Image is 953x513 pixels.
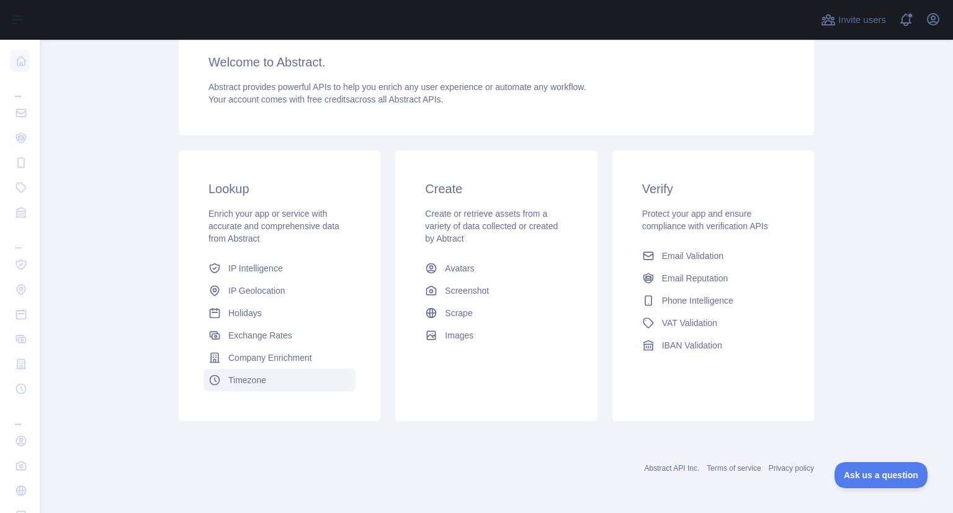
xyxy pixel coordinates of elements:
span: Enrich your app or service with accurate and comprehensive data from Abstract [208,209,339,243]
span: IP Geolocation [228,284,285,297]
a: IP Intelligence [204,257,356,279]
span: Screenshot [445,284,489,297]
iframe: Toggle Customer Support [834,462,928,488]
a: Avatars [420,257,572,279]
h3: Create [425,180,567,197]
a: Exchange Rates [204,324,356,347]
h3: Verify [642,180,784,197]
span: IBAN Validation [662,339,722,352]
span: Scrape [445,307,472,319]
span: Create or retrieve assets from a variety of data collected or created by Abtract [425,209,558,243]
div: ... [10,75,30,99]
h3: Welcome to Abstract. [208,53,784,71]
span: Exchange Rates [228,329,292,342]
span: Holidays [228,307,262,319]
span: Invite users [838,13,886,27]
span: Your account comes with across all Abstract APIs. [208,94,443,104]
a: IP Geolocation [204,279,356,302]
span: VAT Validation [662,317,717,329]
span: Abstract provides powerful APIs to help you enrich any user experience or automate any workflow. [208,82,586,92]
a: IBAN Validation [637,334,789,356]
a: Scrape [420,302,572,324]
button: Invite users [818,10,888,30]
span: Avatars [445,262,474,275]
a: Phone Intelligence [637,289,789,312]
span: IP Intelligence [228,262,283,275]
span: Timezone [228,374,266,386]
div: ... [10,226,30,251]
span: Phone Intelligence [662,294,733,307]
div: ... [10,402,30,427]
a: Company Enrichment [204,347,356,369]
a: Images [420,324,572,347]
a: Email Reputation [637,267,789,289]
span: Protect your app and ensure compliance with verification APIs [642,209,768,231]
span: free credits [307,94,350,104]
a: Abstract API Inc. [645,464,700,473]
a: Email Validation [637,245,789,267]
span: Email Validation [662,250,723,262]
a: Screenshot [420,279,572,302]
h3: Lookup [208,180,351,197]
span: Email Reputation [662,272,728,284]
a: Holidays [204,302,356,324]
span: Images [445,329,473,342]
a: Timezone [204,369,356,391]
a: Privacy policy [769,464,814,473]
a: VAT Validation [637,312,789,334]
span: Company Enrichment [228,352,312,364]
a: Terms of service [707,464,761,473]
